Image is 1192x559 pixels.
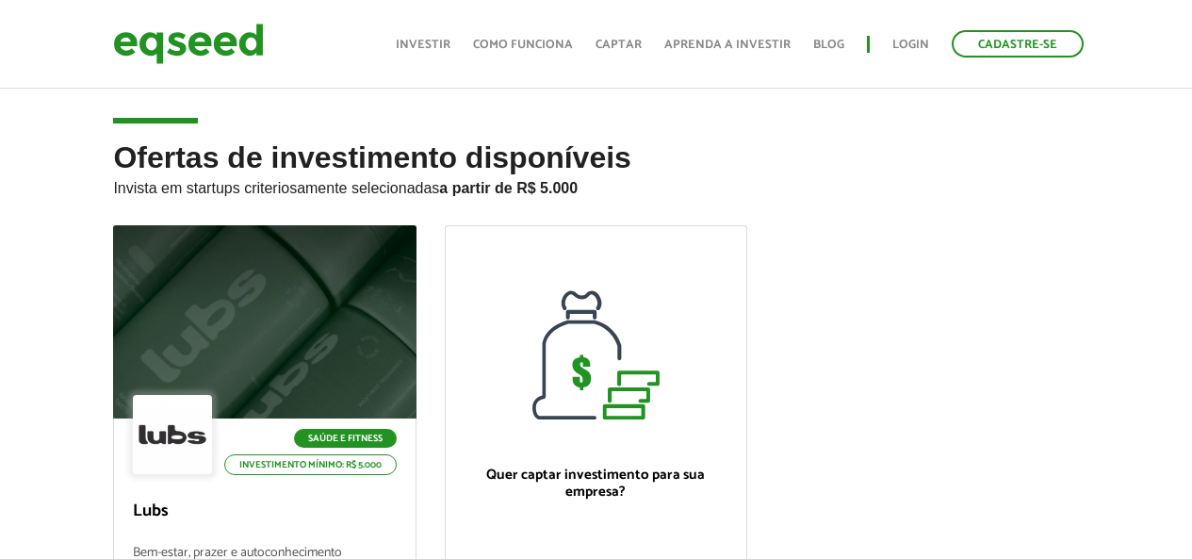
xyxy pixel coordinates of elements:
[294,429,397,448] p: Saúde e Fitness
[952,30,1084,58] a: Cadastre-se
[396,39,450,51] a: Investir
[892,39,929,51] a: Login
[473,39,573,51] a: Como funciona
[224,454,397,475] p: Investimento mínimo: R$ 5.000
[664,39,791,51] a: Aprenda a investir
[813,39,844,51] a: Blog
[465,467,727,501] p: Quer captar investimento para sua empresa?
[596,39,642,51] a: Captar
[113,141,1078,225] h2: Ofertas de investimento disponíveis
[113,19,264,69] img: EqSeed
[133,501,396,522] p: Lubs
[439,180,578,196] strong: a partir de R$ 5.000
[113,174,1078,197] p: Invista em startups criteriosamente selecionadas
